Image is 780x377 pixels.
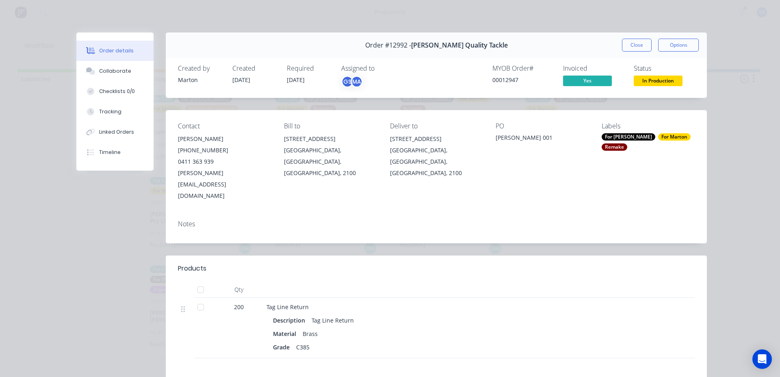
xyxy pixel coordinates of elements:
div: GS [341,76,353,88]
button: GSMA [341,76,363,88]
div: Deliver to [390,122,483,130]
div: MA [351,76,363,88]
div: [PERSON_NAME][EMAIL_ADDRESS][DOMAIN_NAME] [178,167,271,201]
button: Tracking [76,102,154,122]
span: [DATE] [232,76,250,84]
div: Material [273,328,299,340]
div: [PERSON_NAME] 001 [496,133,589,145]
button: Collaborate [76,61,154,81]
div: [GEOGRAPHIC_DATA], [GEOGRAPHIC_DATA], [GEOGRAPHIC_DATA], 2100 [390,145,483,179]
div: [STREET_ADDRESS][GEOGRAPHIC_DATA], [GEOGRAPHIC_DATA], [GEOGRAPHIC_DATA], 2100 [390,133,483,179]
div: [PHONE_NUMBER] [178,145,271,156]
div: Tracking [99,108,121,115]
div: Collaborate [99,67,131,75]
div: Linked Orders [99,128,134,136]
div: [PERSON_NAME] [178,133,271,145]
div: Labels [602,122,695,130]
div: [PERSON_NAME][PHONE_NUMBER]0411 363 939[PERSON_NAME][EMAIL_ADDRESS][DOMAIN_NAME] [178,133,271,201]
div: Bill to [284,122,377,130]
div: For [PERSON_NAME] [602,133,655,141]
div: Grade [273,341,293,353]
div: [GEOGRAPHIC_DATA], [GEOGRAPHIC_DATA], [GEOGRAPHIC_DATA], 2100 [284,145,377,179]
span: [DATE] [287,76,305,84]
div: Description [273,314,308,326]
button: Checklists 0/0 [76,81,154,102]
div: Assigned to [341,65,422,72]
div: Order details [99,47,134,54]
div: Qty [214,282,263,298]
div: Remake [602,143,627,151]
div: Timeline [99,149,121,156]
div: MYOB Order # [492,65,553,72]
div: C385 [293,341,313,353]
span: In Production [634,76,682,86]
div: Products [178,264,206,273]
span: [PERSON_NAME] Quality Tackle [411,41,508,49]
button: In Production [634,76,682,88]
button: Linked Orders [76,122,154,142]
div: [STREET_ADDRESS] [284,133,377,145]
div: [STREET_ADDRESS][GEOGRAPHIC_DATA], [GEOGRAPHIC_DATA], [GEOGRAPHIC_DATA], 2100 [284,133,377,179]
span: Order #12992 - [365,41,411,49]
div: Invoiced [563,65,624,72]
div: Created [232,65,277,72]
div: Created by [178,65,223,72]
div: Open Intercom Messenger [752,349,772,369]
div: 00012947 [492,76,553,84]
div: Checklists 0/0 [99,88,135,95]
div: Notes [178,220,695,228]
div: Required [287,65,331,72]
div: For Marton [658,133,691,141]
div: 0411 363 939 [178,156,271,167]
span: Tag Line Return [266,303,309,311]
div: Status [634,65,695,72]
div: Contact [178,122,271,130]
button: Order details [76,41,154,61]
button: Timeline [76,142,154,162]
div: Tag Line Return [308,314,357,326]
div: Marton [178,76,223,84]
div: Brass [299,328,321,340]
span: Yes [563,76,612,86]
button: Close [622,39,652,52]
span: 200 [234,303,244,311]
div: PO [496,122,589,130]
button: Options [658,39,699,52]
div: [STREET_ADDRESS] [390,133,483,145]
